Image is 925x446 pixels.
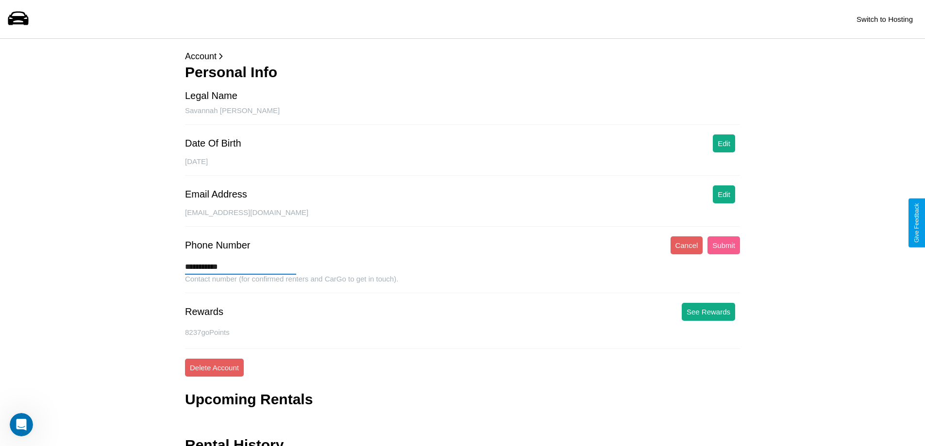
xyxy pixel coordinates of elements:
[185,90,237,101] div: Legal Name
[185,64,740,81] h3: Personal Info
[185,359,244,377] button: Delete Account
[185,240,251,251] div: Phone Number
[185,306,223,317] div: Rewards
[185,189,247,200] div: Email Address
[10,413,33,436] iframe: Intercom live chat
[185,106,740,125] div: Savannah [PERSON_NAME]
[913,203,920,243] div: Give Feedback
[185,138,241,149] div: Date Of Birth
[185,208,740,227] div: [EMAIL_ADDRESS][DOMAIN_NAME]
[671,236,703,254] button: Cancel
[185,49,740,64] p: Account
[682,303,735,321] button: See Rewards
[185,157,740,176] div: [DATE]
[852,10,918,28] button: Switch to Hosting
[185,275,740,293] div: Contact number (for confirmed renters and CarGo to get in touch).
[713,134,735,152] button: Edit
[185,391,313,408] h3: Upcoming Rentals
[185,326,740,339] p: 8237 goPoints
[707,236,740,254] button: Submit
[713,185,735,203] button: Edit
